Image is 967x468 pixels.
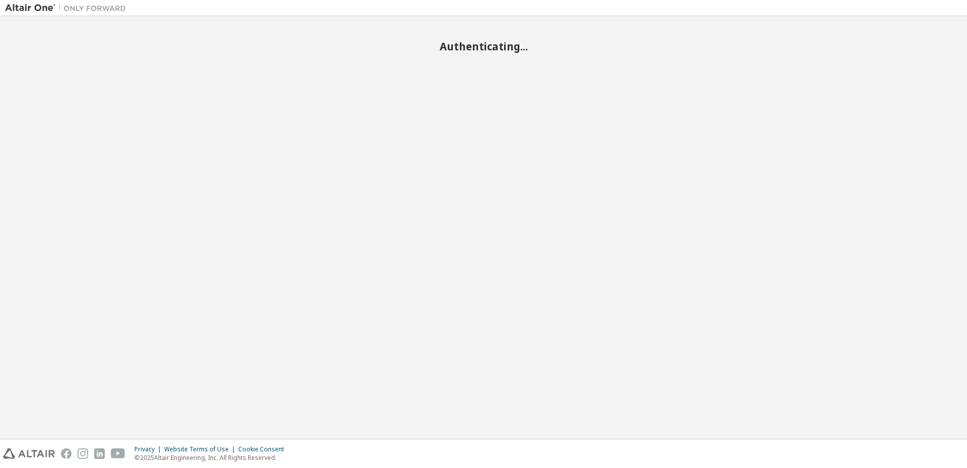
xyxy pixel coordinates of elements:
[5,3,131,13] img: Altair One
[78,448,88,459] img: instagram.svg
[164,445,238,453] div: Website Terms of Use
[94,448,105,459] img: linkedin.svg
[134,445,164,453] div: Privacy
[5,40,962,53] h2: Authenticating...
[61,448,72,459] img: facebook.svg
[111,448,125,459] img: youtube.svg
[3,448,55,459] img: altair_logo.svg
[134,453,290,462] p: © 2025 Altair Engineering, Inc. All Rights Reserved.
[238,445,290,453] div: Cookie Consent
